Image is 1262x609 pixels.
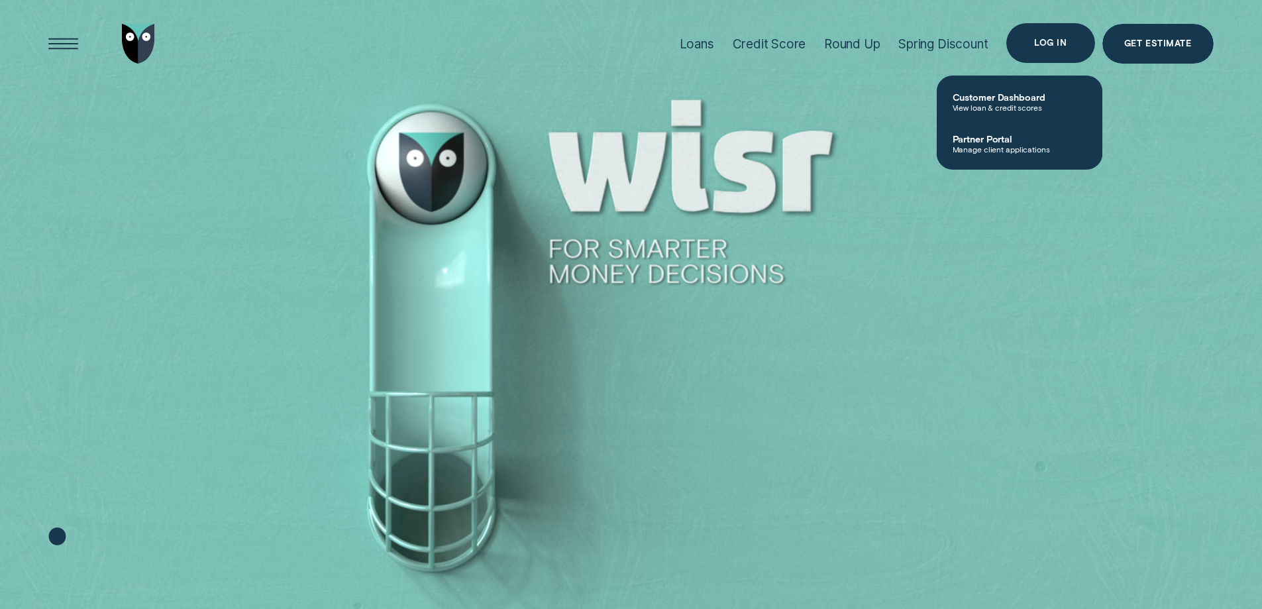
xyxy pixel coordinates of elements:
div: Log in [1034,39,1067,47]
a: Partner PortalManage client applications [937,123,1102,164]
a: Get Estimate [1102,24,1214,64]
span: Manage client applications [953,144,1086,154]
button: Log in [1006,23,1094,63]
div: Loans [680,36,714,52]
div: Credit Score [733,36,806,52]
a: Customer DashboardView loan & credit scores [937,81,1102,123]
div: Round Up [824,36,880,52]
span: Customer Dashboard [953,91,1086,103]
span: View loan & credit scores [953,103,1086,112]
button: Open Menu [44,24,83,64]
img: Wisr [122,24,155,64]
span: Partner Portal [953,133,1086,144]
div: Spring Discount [898,36,988,52]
